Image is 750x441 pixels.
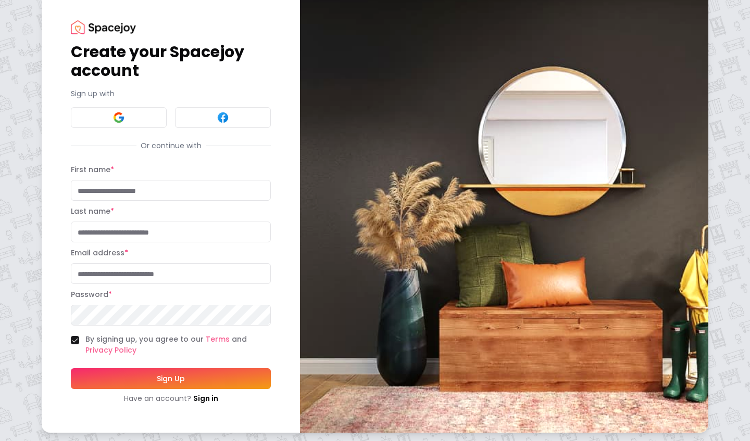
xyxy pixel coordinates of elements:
div: Have an account? [71,393,271,404]
p: Sign up with [71,88,271,99]
button: Sign Up [71,368,271,389]
label: Password [71,289,112,300]
img: Google signin [113,111,125,124]
label: Email address [71,248,128,258]
span: Or continue with [136,140,206,151]
a: Terms [206,334,230,344]
a: Privacy Policy [85,345,136,355]
label: Last name [71,206,114,216]
a: Sign in [193,393,218,404]
img: Spacejoy Logo [71,20,136,34]
label: First name [71,164,114,175]
img: Facebook signin [217,111,229,124]
h1: Create your Spacejoy account [71,43,271,80]
label: By signing up, you agree to our and [85,334,271,356]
